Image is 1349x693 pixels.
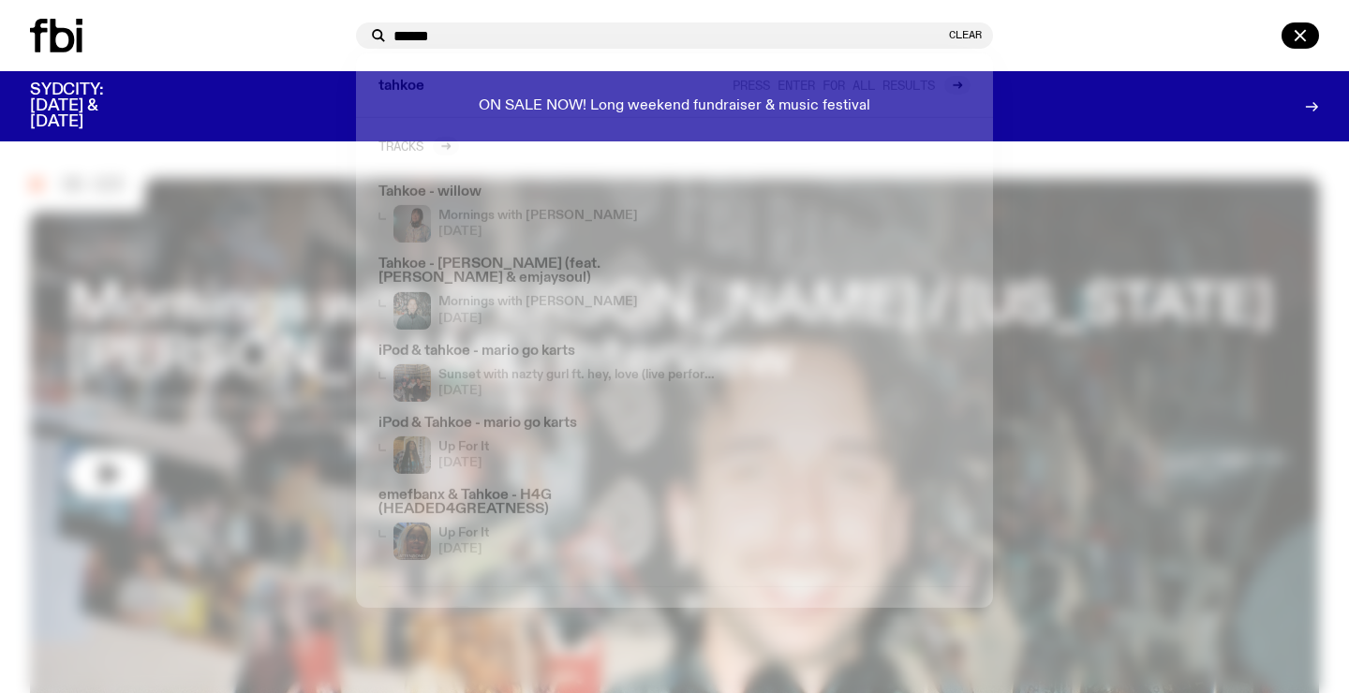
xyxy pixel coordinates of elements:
img: Ify - a Brown Skin girl with black braided twists, looking up to the side with her tongue stickin... [393,436,431,474]
a: emefbanx & Tahkoe - H4G (HEADED4GREATNESS)Up For It[DATE] [371,481,731,568]
a: iPod & tahkoe - mario go kartsSunset with nazty gurl ft. hey, love (live performance)[DATE] [371,336,731,408]
button: Clear [949,30,982,40]
a: Episodes [378,606,474,625]
h3: iPod & Tahkoe - mario go karts [378,417,723,431]
h3: emefbanx & Tahkoe - H4G (HEADED4GREATNESS) [378,489,723,517]
h2: Tracks [378,139,423,153]
img: Kana Frazer is smiling at the camera with her head tilted slightly to her left. She wears big bla... [393,205,431,243]
h3: Tahkoe - [PERSON_NAME] (feat. [PERSON_NAME] & emjaysoul) [378,258,723,286]
img: Radio presenter Ben Hansen sits in front of a wall of photos and an fbi radio sign. Film photo. B... [393,291,431,329]
a: Tahkoe - [PERSON_NAME] (feat. [PERSON_NAME] & emjaysoul)Radio presenter Ben Hansen sits in front ... [371,250,731,336]
span: [DATE] [438,312,638,324]
span: [DATE] [438,543,489,555]
h3: Tahkoe - willow [378,185,723,199]
a: iPod & Tahkoe - mario go kartsIfy - a Brown Skin girl with black braided twists, looking up to th... [371,409,731,481]
h3: iPod & tahkoe - mario go karts [378,344,723,358]
h4: Mornings with [PERSON_NAME] [438,296,638,308]
a: Tahkoe - willowKana Frazer is smiling at the camera with her head tilted slightly to her left. Sh... [371,178,731,250]
a: Tracks [378,137,459,155]
span: Press enter for all results [733,78,935,92]
span: [DATE] [438,457,489,469]
a: Press enter for all results [733,76,971,95]
span: [DATE] [438,226,638,238]
h4: Sunset with nazty gurl ft. hey, love (live performance) [438,368,723,380]
span: [DATE] [438,385,723,397]
h4: Up For It [438,441,489,453]
h3: SYDCITY: [DATE] & [DATE] [30,82,150,130]
h4: Up For It [438,527,489,539]
h4: Mornings with [PERSON_NAME] [438,210,638,222]
span: tahkoe [378,80,424,94]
